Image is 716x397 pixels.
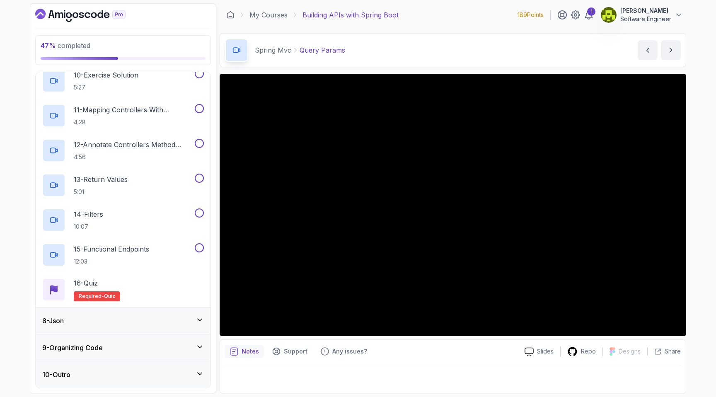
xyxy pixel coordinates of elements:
[42,174,204,197] button: 13-Return Values5:01
[42,139,204,162] button: 12-Annotate Controllers Method Arguments4:56
[619,347,641,356] p: Designs
[332,347,367,356] p: Any issues?
[249,10,288,20] a: My Courses
[74,223,103,231] p: 10:07
[267,345,312,358] button: Support button
[226,11,235,19] a: Dashboard
[581,347,596,356] p: Repo
[42,343,103,353] h3: 9 - Organizing Code
[665,347,681,356] p: Share
[42,370,70,380] h3: 10 - Outro
[300,45,345,55] p: Query Params
[620,15,671,23] p: Software Engineer
[35,9,145,22] a: Dashboard
[42,104,204,127] button: 11-Mapping Controllers With @Requestmapping4:28
[36,361,210,388] button: 10-Outro
[600,7,683,23] button: user profile image[PERSON_NAME]Software Engineer
[36,334,210,361] button: 9-Organizing Code
[74,257,149,266] p: 12:03
[74,278,98,288] p: 16 - Quiz
[104,293,115,300] span: quiz
[638,40,658,60] button: previous content
[36,307,210,334] button: 8-Json
[41,41,90,50] span: completed
[41,41,56,50] span: 47 %
[42,278,204,301] button: 16-QuizRequired-quiz
[74,83,138,92] p: 5:27
[42,243,204,266] button: 15-Functional Endpoints12:03
[647,347,681,356] button: Share
[74,105,193,115] p: 11 - Mapping Controllers With @Requestmapping
[601,7,617,23] img: user profile image
[74,209,103,219] p: 14 - Filters
[42,316,64,326] h3: 8 - Json
[584,10,594,20] a: 1
[74,174,128,184] p: 13 - Return Values
[587,7,595,16] div: 1
[661,40,681,60] button: next content
[620,7,671,15] p: [PERSON_NAME]
[518,11,544,19] p: 189 Points
[79,293,104,300] span: Required-
[42,69,204,92] button: 10-Exercise Solution5:27
[561,346,602,357] a: Repo
[225,345,264,358] button: notes button
[537,347,554,356] p: Slides
[255,45,291,55] p: Spring Mvc
[302,10,399,20] p: Building APIs with Spring Boot
[74,70,138,80] p: 10 - Exercise Solution
[74,140,193,150] p: 12 - Annotate Controllers Method Arguments
[518,347,560,356] a: Slides
[74,244,149,254] p: 15 - Functional Endpoints
[220,74,686,336] iframe: 6 - Query Params
[242,347,259,356] p: Notes
[74,118,193,126] p: 4:28
[74,153,193,161] p: 4:56
[42,208,204,232] button: 14-Filters10:07
[316,345,372,358] button: Feedback button
[284,347,307,356] p: Support
[74,188,128,196] p: 5:01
